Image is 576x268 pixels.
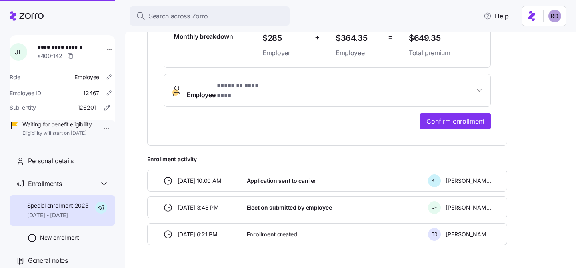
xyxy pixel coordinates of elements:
span: Special enrollment 2025 [27,202,88,210]
span: Enrollment created [247,230,297,238]
span: 126201 [78,104,96,112]
span: Confirm enrollment [426,116,484,126]
span: Enrollments [28,179,62,189]
span: Enrollment activity [147,155,507,163]
button: Search across Zorro... [130,6,290,26]
span: [PERSON_NAME] [446,230,491,238]
span: Waiting for benefit eligibility [22,120,92,128]
span: Sub-entity [10,104,36,112]
span: [DATE] 3:48 PM [178,204,219,212]
span: Monthly breakdown [174,32,233,42]
span: [PERSON_NAME] [446,204,491,212]
button: Confirm enrollment [420,113,491,129]
span: Total premium [409,48,481,58]
span: Role [10,73,20,81]
span: Election submitted by employee [247,204,332,212]
span: a400f142 [38,52,62,60]
span: J F [15,49,22,55]
span: Help [484,11,509,21]
span: Application sent to carrier [247,177,316,185]
span: [DATE] 10:00 AM [178,177,222,185]
span: New enrollment [40,234,79,242]
span: = [388,32,393,43]
span: [PERSON_NAME] [446,177,491,185]
span: Employee ID [10,89,41,97]
span: Employer [262,48,308,58]
span: $649.35 [409,32,481,45]
span: J F [432,205,437,210]
span: Search across Zorro... [149,11,214,21]
span: Eligibility will start on [DATE] [22,130,92,137]
span: T R [432,232,437,236]
span: 12467 [83,89,99,97]
span: [DATE] 6:21 PM [178,230,218,238]
span: K T [432,178,437,183]
span: Employee [336,48,382,58]
span: [DATE] - [DATE] [27,211,88,219]
span: $364.35 [336,32,382,45]
span: Employee [186,81,269,100]
span: Personal details [28,156,74,166]
button: Help [477,8,515,24]
span: + [315,32,320,43]
span: Employee [74,73,99,81]
img: 6d862e07fa9c5eedf81a4422c42283ac [548,10,561,22]
span: $285 [262,32,308,45]
span: General notes [28,256,68,266]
